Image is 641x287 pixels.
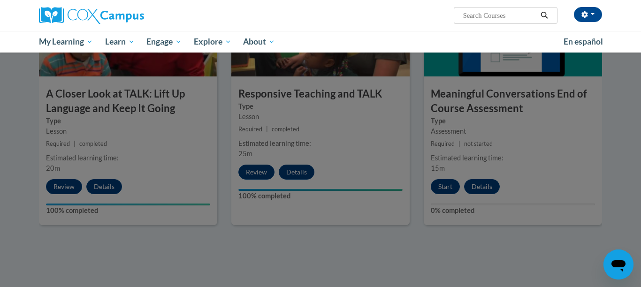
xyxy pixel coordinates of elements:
span: About [243,36,275,47]
img: Cox Campus [39,7,144,24]
a: En español [557,32,609,52]
span: Learn [105,36,135,47]
span: En español [564,37,603,46]
span: Engage [146,36,182,47]
a: Cox Campus [39,7,217,24]
a: Explore [188,31,237,53]
div: Main menu [25,31,616,53]
span: Explore [194,36,231,47]
input: Search Courses [462,10,537,21]
button: Account Settings [574,7,602,22]
a: About [237,31,282,53]
span: My Learning [39,36,93,47]
a: Learn [99,31,141,53]
iframe: Button to launch messaging window [603,249,633,279]
button: Search [537,10,551,21]
a: My Learning [33,31,99,53]
a: Engage [140,31,188,53]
